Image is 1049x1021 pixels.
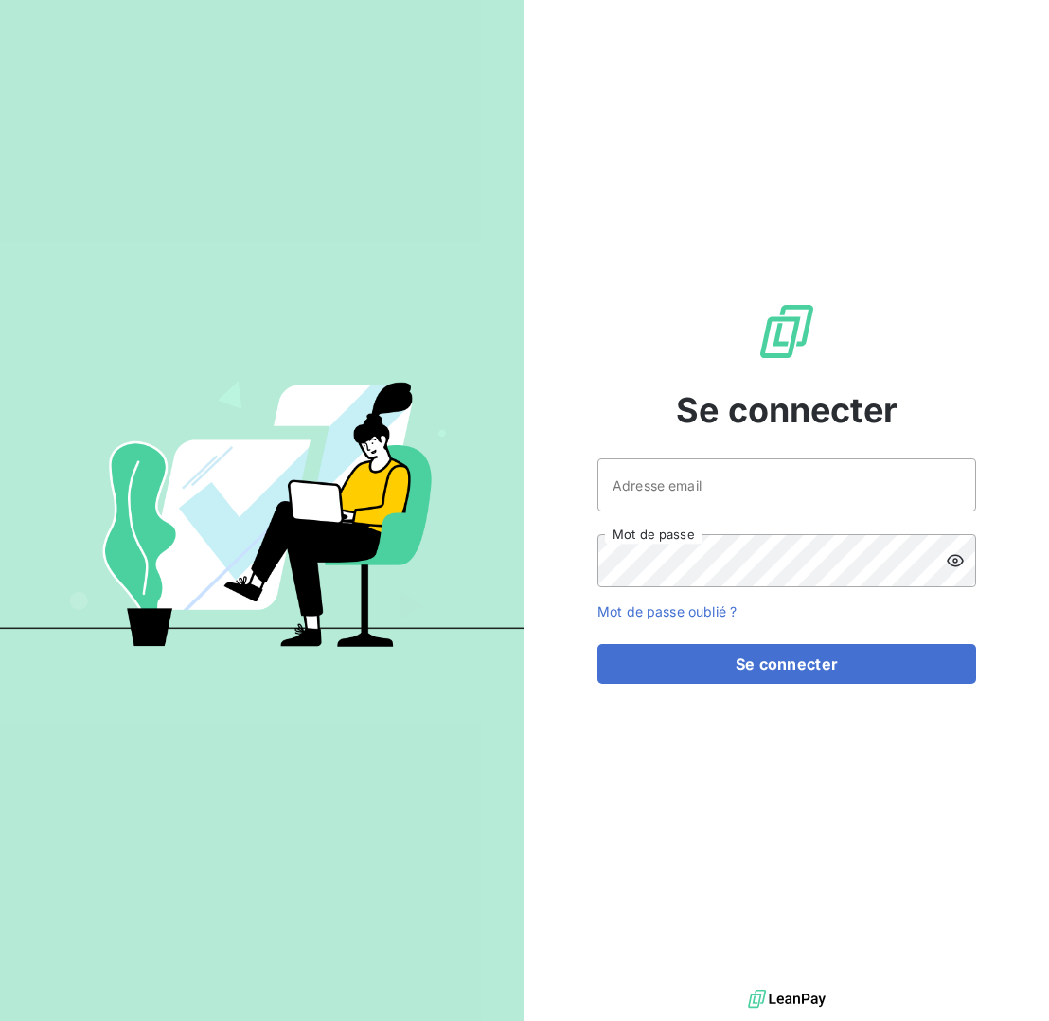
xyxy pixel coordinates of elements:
a: Mot de passe oublié ? [597,603,737,619]
span: Se connecter [676,385,898,436]
img: logo [748,985,826,1013]
input: placeholder [597,458,976,511]
button: Se connecter [597,644,976,684]
img: Logo LeanPay [756,301,817,362]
